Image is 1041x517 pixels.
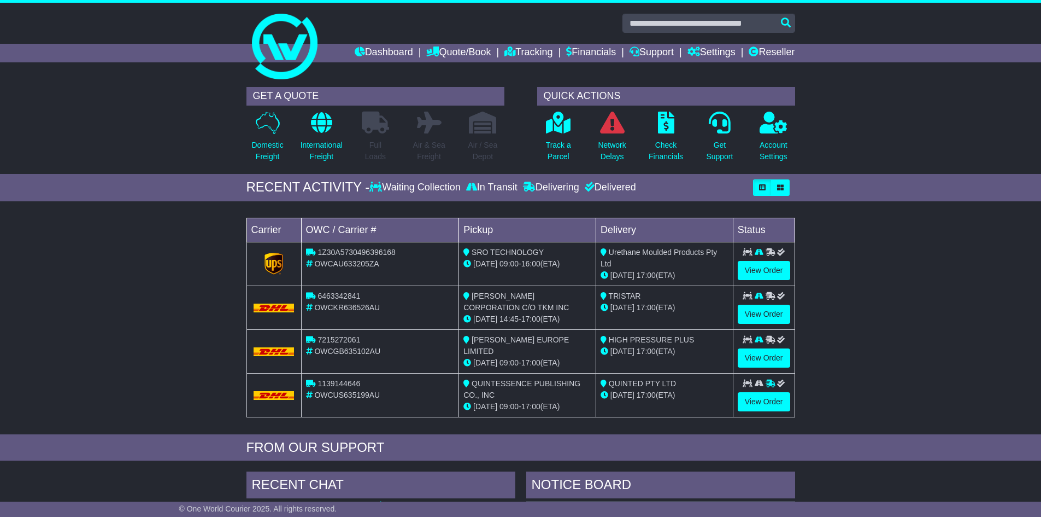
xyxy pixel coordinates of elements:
[706,140,733,162] p: Get Support
[246,440,795,456] div: FROM OUR SUPPORT
[738,261,790,280] a: View Order
[687,44,736,62] a: Settings
[609,379,676,388] span: QUINTED PTY LTD
[473,259,497,268] span: [DATE]
[463,258,591,270] div: - (ETA)
[246,87,504,106] div: GET A QUOTE
[254,391,295,400] img: DHL.png
[504,44,552,62] a: Tracking
[355,44,413,62] a: Dashboard
[317,292,360,300] span: 6463342841
[649,140,683,162] p: Check Financials
[317,335,360,344] span: 7215272061
[246,218,301,242] td: Carrier
[499,358,519,367] span: 09:00
[314,303,380,312] span: OWCKR636526AU
[254,347,295,356] img: DHL.png
[521,402,540,411] span: 17:00
[463,182,520,194] div: In Transit
[521,315,540,323] span: 17:00
[637,391,656,399] span: 17:00
[705,111,733,169] a: GetSupport
[264,253,283,275] img: GetCarrierServiceLogo
[521,259,540,268] span: 16:00
[472,248,544,257] span: SRO TECHNOLOGY
[301,140,343,162] p: International Freight
[598,140,626,162] p: Network Delays
[317,379,360,388] span: 1139144646
[597,111,626,169] a: NetworkDelays
[738,392,790,411] a: View Order
[413,140,445,162] p: Air & Sea Freight
[520,182,582,194] div: Delivering
[610,271,634,280] span: [DATE]
[601,346,728,357] div: (ETA)
[314,391,380,399] span: OWCUS635199AU
[566,44,616,62] a: Financials
[610,391,634,399] span: [DATE]
[637,303,656,312] span: 17:00
[609,335,694,344] span: HIGH PRESSURE PLUS
[648,111,684,169] a: CheckFinancials
[254,304,295,312] img: DHL.png
[749,44,795,62] a: Reseller
[369,182,463,194] div: Waiting Collection
[601,270,728,281] div: (ETA)
[601,302,728,313] div: (ETA)
[300,111,343,169] a: InternationalFreight
[637,347,656,356] span: 17:00
[582,182,636,194] div: Delivered
[537,87,795,106] div: QUICK ACTIONS
[637,271,656,280] span: 17:00
[246,472,515,501] div: RECENT CHAT
[301,218,459,242] td: OWC / Carrier #
[251,111,284,169] a: DomesticFreight
[463,335,569,356] span: [PERSON_NAME] EUROPE LIMITED
[760,140,787,162] p: Account Settings
[463,379,580,399] span: QUINTESSENCE PUBLISHING CO., INC
[601,390,728,401] div: (ETA)
[546,140,571,162] p: Track a Parcel
[473,315,497,323] span: [DATE]
[545,111,572,169] a: Track aParcel
[499,315,519,323] span: 14:45
[463,292,569,312] span: [PERSON_NAME] CORPORATION C/O TKM INC
[463,313,591,325] div: - (ETA)
[630,44,674,62] a: Support
[314,259,379,268] span: OWCAU633205ZA
[459,218,596,242] td: Pickup
[601,248,717,268] span: Urethane Moulded Products Pty Ltd
[521,358,540,367] span: 17:00
[733,218,795,242] td: Status
[426,44,491,62] a: Quote/Book
[179,504,337,513] span: © One World Courier 2025. All rights reserved.
[251,140,283,162] p: Domestic Freight
[738,348,790,368] a: View Order
[609,292,641,300] span: TRISTAR
[738,305,790,324] a: View Order
[314,347,380,356] span: OWCGB635102AU
[526,472,795,501] div: NOTICE BOARD
[468,140,498,162] p: Air / Sea Depot
[362,140,389,162] p: Full Loads
[759,111,788,169] a: AccountSettings
[499,259,519,268] span: 09:00
[610,347,634,356] span: [DATE]
[246,179,370,195] div: RECENT ACTIVITY -
[610,303,634,312] span: [DATE]
[473,402,497,411] span: [DATE]
[499,402,519,411] span: 09:00
[463,401,591,413] div: - (ETA)
[463,357,591,369] div: - (ETA)
[596,218,733,242] td: Delivery
[317,248,395,257] span: 1Z30A5730496396168
[473,358,497,367] span: [DATE]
